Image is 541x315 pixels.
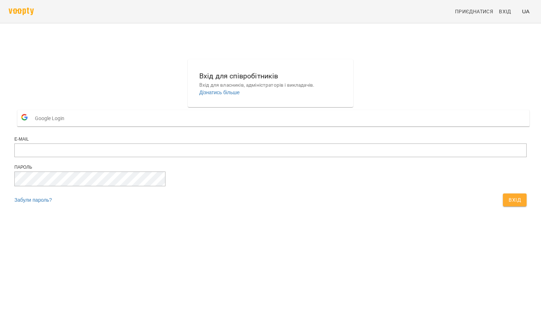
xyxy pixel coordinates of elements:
a: Дізнатись більше [199,90,240,95]
p: Вхід для власників, адміністраторів і викладачів. [199,82,342,89]
a: Приєднатися [452,5,496,18]
h6: Вхід для співробітників [199,70,342,82]
span: Вхід [499,7,511,16]
div: Пароль [14,164,527,170]
a: Забули пароль? [14,197,52,203]
span: Google Login [35,111,68,125]
div: E-mail [14,136,527,142]
span: UA [522,8,529,15]
img: voopty.png [9,8,34,15]
button: Вхід для співробітниківВхід для власників, адміністраторів і викладачів.Дізнатись більше [194,65,347,102]
button: Google Login [17,110,529,126]
span: Приєднатися [455,7,493,16]
button: UA [519,5,532,18]
a: Вхід [496,5,519,18]
button: Вхід [503,193,527,206]
span: Вхід [509,196,521,204]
